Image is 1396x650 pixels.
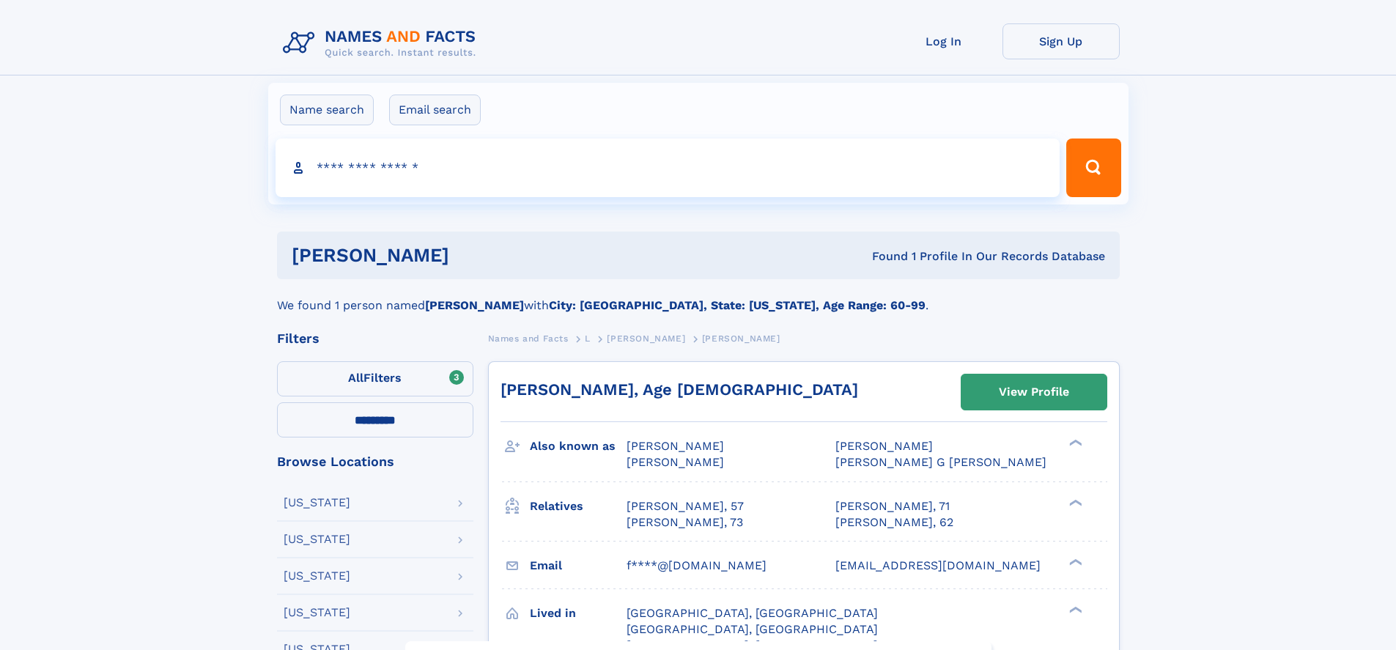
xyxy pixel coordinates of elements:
[627,622,878,636] span: [GEOGRAPHIC_DATA], [GEOGRAPHIC_DATA]
[280,95,374,125] label: Name search
[1066,605,1083,614] div: ❯
[530,494,627,519] h3: Relatives
[425,298,524,312] b: [PERSON_NAME]
[627,439,724,453] span: [PERSON_NAME]
[1002,23,1120,59] a: Sign Up
[999,375,1069,409] div: View Profile
[549,298,926,312] b: City: [GEOGRAPHIC_DATA], State: [US_STATE], Age Range: 60-99
[277,455,473,468] div: Browse Locations
[627,514,743,531] a: [PERSON_NAME], 73
[276,139,1060,197] input: search input
[389,95,481,125] label: Email search
[1066,139,1120,197] button: Search Button
[348,371,363,385] span: All
[1066,438,1083,448] div: ❯
[660,248,1105,265] div: Found 1 Profile In Our Records Database
[277,279,1120,314] div: We found 1 person named with .
[627,606,878,620] span: [GEOGRAPHIC_DATA], [GEOGRAPHIC_DATA]
[1066,557,1083,566] div: ❯
[835,455,1046,469] span: [PERSON_NAME] G [PERSON_NAME]
[277,361,473,396] label: Filters
[585,333,591,344] span: L
[1066,498,1083,507] div: ❯
[277,332,473,345] div: Filters
[961,374,1107,410] a: View Profile
[627,455,724,469] span: [PERSON_NAME]
[607,329,685,347] a: [PERSON_NAME]
[530,553,627,578] h3: Email
[292,246,661,265] h1: [PERSON_NAME]
[488,329,569,347] a: Names and Facts
[835,558,1041,572] span: [EMAIL_ADDRESS][DOMAIN_NAME]
[835,439,933,453] span: [PERSON_NAME]
[835,514,953,531] a: [PERSON_NAME], 62
[284,497,350,509] div: [US_STATE]
[530,601,627,626] h3: Lived in
[284,533,350,545] div: [US_STATE]
[284,570,350,582] div: [US_STATE]
[501,380,858,399] a: [PERSON_NAME], Age [DEMOGRAPHIC_DATA]
[530,434,627,459] h3: Also known as
[835,498,950,514] a: [PERSON_NAME], 71
[607,333,685,344] span: [PERSON_NAME]
[585,329,591,347] a: L
[885,23,1002,59] a: Log In
[627,498,744,514] a: [PERSON_NAME], 57
[277,23,488,63] img: Logo Names and Facts
[284,607,350,618] div: [US_STATE]
[702,333,780,344] span: [PERSON_NAME]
